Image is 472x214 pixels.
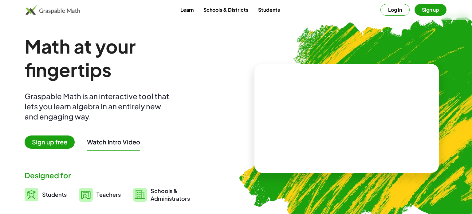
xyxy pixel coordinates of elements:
img: svg%3e [79,188,93,202]
h1: Math at your fingertips [25,34,220,81]
a: Schools &Administrators [133,187,190,202]
button: Sign up [415,4,446,16]
a: Students [25,187,67,202]
div: Designed for [25,170,226,180]
a: Teachers [79,187,121,202]
span: Sign up free [25,135,75,149]
img: svg%3e [133,188,147,202]
div: Graspable Math is an interactive tool that lets you learn algebra in an entirely new and engaging... [25,91,172,122]
span: Teachers [96,191,121,198]
a: Students [253,4,285,15]
a: Learn [175,4,199,15]
button: Log in [380,4,410,16]
button: Watch Intro Video [87,138,140,146]
span: Schools & Administrators [151,187,190,202]
span: Students [42,191,67,198]
a: Schools & Districts [199,4,253,15]
img: svg%3e [25,188,38,201]
video: What is this? This is dynamic math notation. Dynamic math notation plays a central role in how Gr... [301,95,393,142]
